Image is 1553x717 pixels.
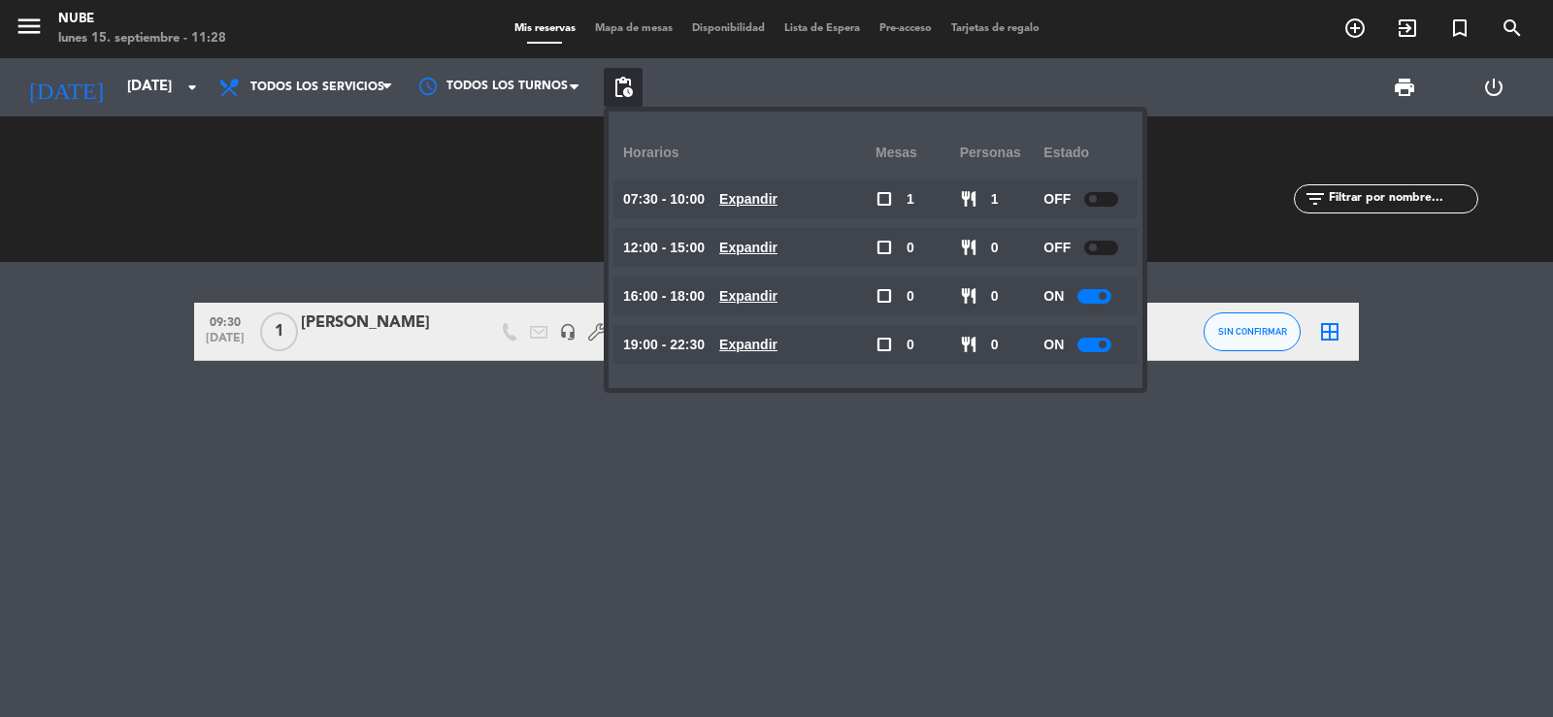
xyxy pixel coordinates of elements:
span: 1 [260,312,298,351]
div: personas [960,126,1044,179]
span: 0 [991,285,999,308]
span: Disponibilidad [682,23,775,34]
span: ON [1043,285,1064,308]
span: Pre-acceso [870,23,942,34]
span: 0 [907,285,914,308]
u: Expandir [719,337,777,352]
i: search [1501,16,1524,40]
div: Horarios [623,126,876,179]
i: menu [15,12,44,41]
span: pending_actions [611,76,635,99]
input: Filtrar por nombre... [1327,188,1477,210]
u: Expandir [719,240,777,255]
i: headset_mic [559,323,577,341]
span: 19:00 - 22:30 [623,334,705,356]
span: 07:30 - 10:00 [623,188,705,211]
span: OFF [1043,237,1071,259]
span: [DATE] [201,332,249,354]
span: ON [1043,334,1064,356]
span: restaurant [960,336,977,353]
div: Mesas [876,126,960,179]
span: 12:00 - 15:00 [623,237,705,259]
span: 1 [991,188,999,211]
span: Tarjetas de regalo [942,23,1049,34]
i: border_all [1318,320,1341,343]
span: check_box_outline_blank [876,287,893,305]
u: Expandir [719,191,777,207]
span: check_box_outline_blank [876,239,893,256]
div: lunes 15. septiembre - 11:28 [58,29,226,49]
i: filter_list [1304,187,1327,211]
span: check_box_outline_blank [876,336,893,353]
div: Estado [1043,126,1128,179]
span: Todos los servicios [250,81,384,94]
span: 0 [991,334,999,356]
button: SIN CONFIRMAR [1204,312,1301,351]
span: OFF [1043,188,1071,211]
span: restaurant [960,239,977,256]
i: exit_to_app [1396,16,1419,40]
i: add_circle_outline [1343,16,1367,40]
div: [PERSON_NAME] [301,310,466,336]
span: check_box_outline_blank [876,190,893,208]
span: 0 [907,334,914,356]
span: restaurant [960,190,977,208]
span: print [1393,76,1416,99]
span: 1 [907,188,914,211]
span: 16:00 - 18:00 [623,285,705,308]
div: Nube [58,10,226,29]
span: 0 [907,237,914,259]
u: Expandir [719,288,777,304]
span: restaurant [960,287,977,305]
span: SIN CONFIRMAR [1218,326,1287,337]
span: Lista de Espera [775,23,870,34]
div: LOG OUT [1449,58,1538,116]
i: power_settings_new [1482,76,1505,99]
span: 09:30 [201,310,249,332]
span: Mapa de mesas [585,23,682,34]
button: menu [15,12,44,48]
i: arrow_drop_down [181,76,204,99]
span: 0 [991,237,999,259]
span: Mis reservas [505,23,585,34]
i: [DATE] [15,66,117,109]
i: turned_in_not [1448,16,1471,40]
